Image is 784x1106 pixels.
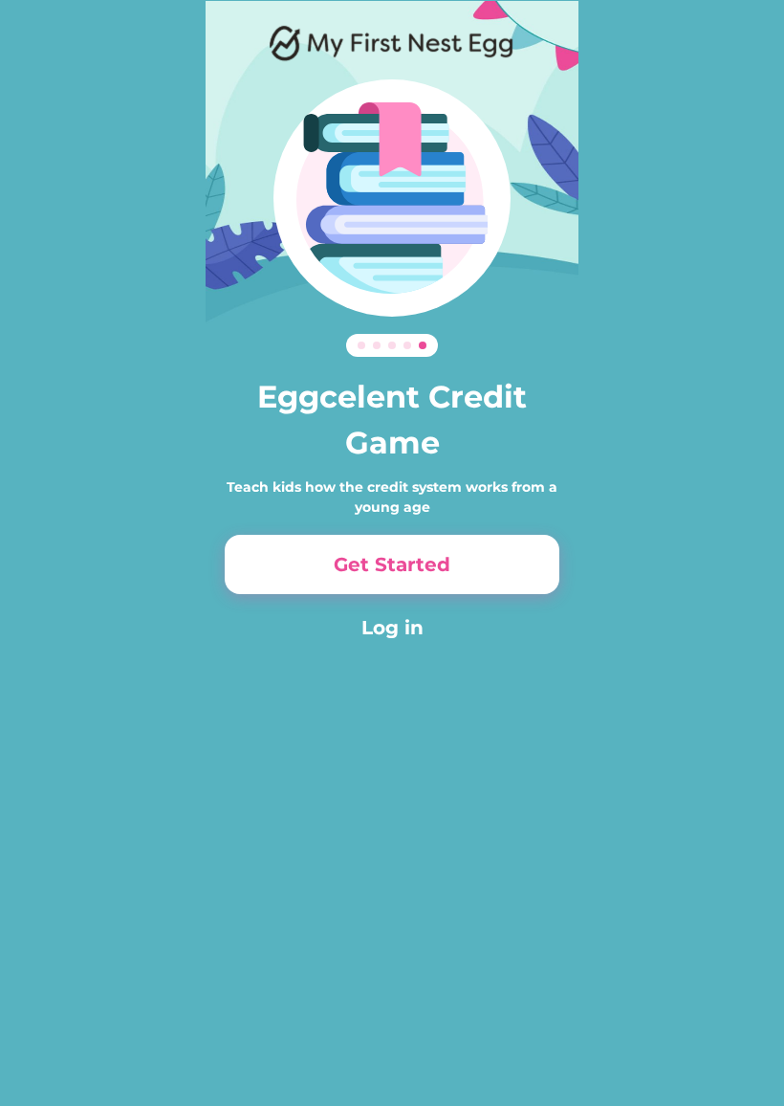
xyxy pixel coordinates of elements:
[225,535,559,594] button: Get Started
[270,24,514,62] img: Logo.png
[225,477,559,518] div: Teach kids how the credit system works from a young age
[225,613,559,642] button: Log in
[273,79,511,317] img: Illustration%203.svg
[225,374,559,466] h3: Eggcelent Credit Game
